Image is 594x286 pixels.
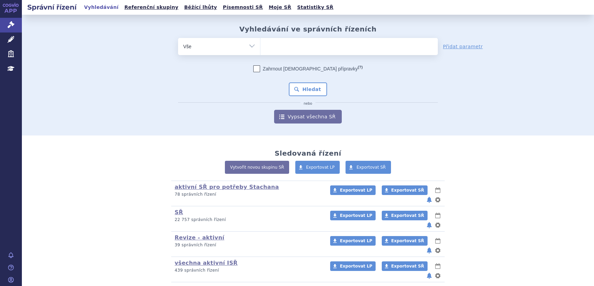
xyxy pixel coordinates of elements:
[175,217,321,223] p: 22 757 správních řízení
[122,3,180,12] a: Referenční skupiny
[253,65,363,72] label: Zahrnout [DEMOGRAPHIC_DATA] přípravky
[22,2,82,12] h2: Správní řízení
[358,65,363,69] abbr: (?)
[340,188,372,193] span: Exportovat LP
[340,213,372,218] span: Exportovat LP
[426,272,433,280] button: notifikace
[295,161,340,174] a: Exportovat LP
[382,185,428,195] a: Exportovat SŘ
[330,211,376,220] a: Exportovat LP
[175,268,321,273] p: 439 správních řízení
[434,262,441,270] button: lhůty
[175,242,321,248] p: 39 správních řízení
[330,185,376,195] a: Exportovat LP
[306,165,335,170] span: Exportovat LP
[330,261,376,271] a: Exportovat LP
[391,238,424,243] span: Exportovat SŘ
[391,264,424,269] span: Exportovat SŘ
[356,165,386,170] span: Exportovat SŘ
[426,246,433,255] button: notifikace
[175,260,238,266] a: všechna aktivní ISŘ
[175,234,224,241] a: Revize - aktivní
[434,211,441,220] button: lhůty
[434,186,441,194] button: lhůty
[434,237,441,245] button: lhůty
[295,3,335,12] a: Statistiky SŘ
[391,188,424,193] span: Exportovat SŘ
[340,264,372,269] span: Exportovat LP
[221,3,265,12] a: Písemnosti SŘ
[340,238,372,243] span: Exportovat LP
[382,211,428,220] a: Exportovat SŘ
[434,246,441,255] button: nastavení
[434,272,441,280] button: nastavení
[382,261,428,271] a: Exportovat SŘ
[330,236,376,246] a: Exportovat LP
[267,3,293,12] a: Moje SŘ
[239,25,377,33] h2: Vyhledávání ve správních řízeních
[182,3,219,12] a: Běžící lhůty
[175,192,321,197] p: 78 správních řízení
[434,221,441,229] button: nastavení
[82,3,121,12] a: Vyhledávání
[346,161,391,174] a: Exportovat SŘ
[426,221,433,229] button: notifikace
[274,149,341,157] h2: Sledovaná řízení
[443,43,483,50] a: Přidat parametr
[274,110,342,123] a: Vypsat všechna SŘ
[434,196,441,204] button: nastavení
[382,236,428,246] a: Exportovat SŘ
[225,161,289,174] a: Vytvořit novou skupinu SŘ
[300,102,316,106] i: nebo
[426,196,433,204] button: notifikace
[289,82,327,96] button: Hledat
[175,184,279,190] a: aktivní SŘ pro potřeby Stachana
[391,213,424,218] span: Exportovat SŘ
[175,209,183,216] a: SŘ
